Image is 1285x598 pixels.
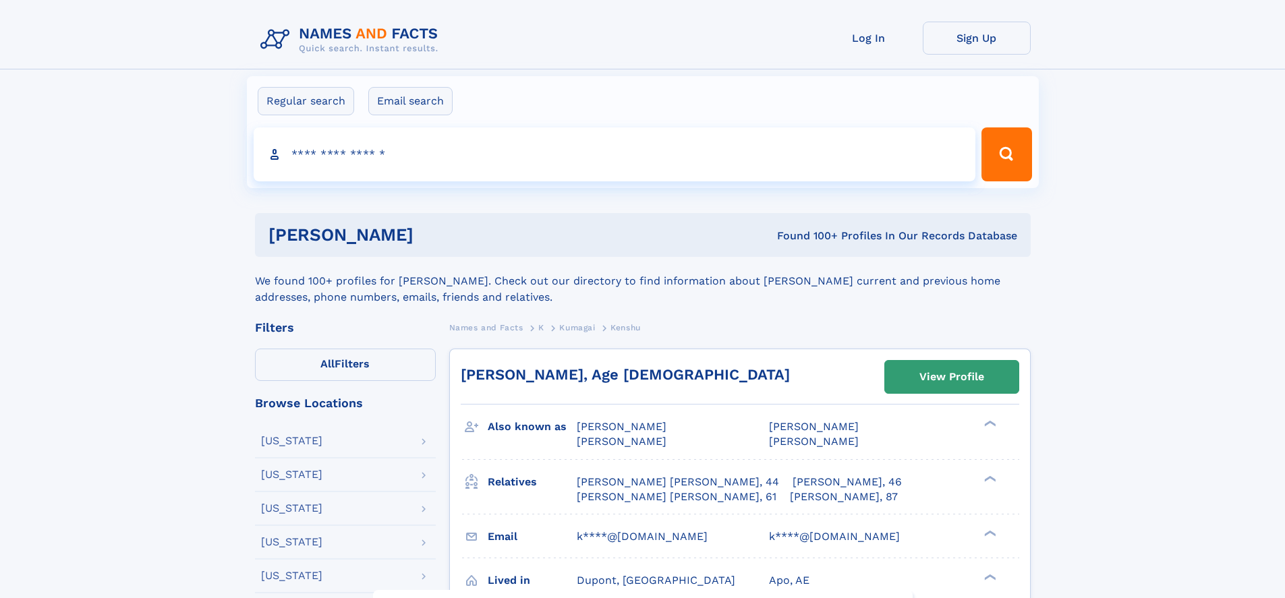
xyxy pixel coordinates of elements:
[255,397,436,409] div: Browse Locations
[488,525,577,548] h3: Email
[981,572,997,581] div: ❯
[595,229,1017,243] div: Found 100+ Profiles In Our Records Database
[769,574,809,587] span: Apo, AE
[577,574,735,587] span: Dupont, [GEOGRAPHIC_DATA]
[320,357,335,370] span: All
[559,319,595,336] a: Kumagai
[577,420,666,433] span: [PERSON_NAME]
[577,475,779,489] a: [PERSON_NAME] [PERSON_NAME], 44
[610,323,641,332] span: Kenshu
[261,469,322,480] div: [US_STATE]
[577,489,776,504] a: [PERSON_NAME] [PERSON_NAME], 61
[488,569,577,592] h3: Lived in
[815,22,923,55] a: Log In
[981,529,997,537] div: ❯
[577,435,666,448] span: [PERSON_NAME]
[981,127,1031,181] button: Search Button
[919,361,984,392] div: View Profile
[461,366,790,383] a: [PERSON_NAME], Age [DEMOGRAPHIC_DATA]
[793,475,902,489] a: [PERSON_NAME], 46
[258,87,354,115] label: Regular search
[769,420,859,433] span: [PERSON_NAME]
[268,227,596,243] h1: [PERSON_NAME]
[368,87,453,115] label: Email search
[769,435,859,448] span: [PERSON_NAME]
[261,570,322,581] div: [US_STATE]
[254,127,976,181] input: search input
[255,349,436,381] label: Filters
[488,415,577,438] h3: Also known as
[538,323,544,332] span: K
[559,323,595,332] span: Kumagai
[255,22,449,58] img: Logo Names and Facts
[255,322,436,334] div: Filters
[981,419,997,428] div: ❯
[923,22,1031,55] a: Sign Up
[261,436,322,446] div: [US_STATE]
[449,319,523,336] a: Names and Facts
[255,257,1031,305] div: We found 100+ profiles for [PERSON_NAME]. Check out our directory to find information about [PERS...
[981,474,997,483] div: ❯
[538,319,544,336] a: K
[261,537,322,547] div: [US_STATE]
[261,503,322,514] div: [US_STATE]
[488,471,577,494] h3: Relatives
[885,361,1019,393] a: View Profile
[790,489,898,504] a: [PERSON_NAME], 87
